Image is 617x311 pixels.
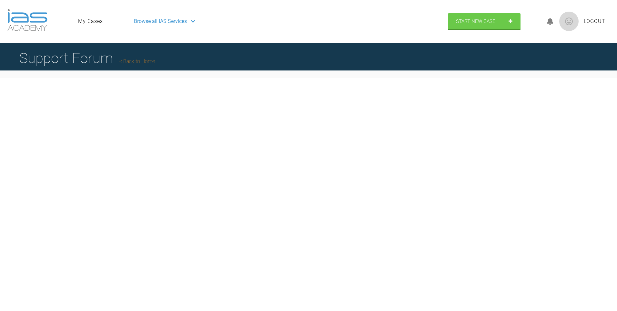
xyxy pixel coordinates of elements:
a: Start New Case [448,13,521,29]
a: Back to Home [119,58,155,64]
img: logo-light.3e3ef733.png [7,9,47,31]
h1: Support Forum [19,47,155,70]
span: Start New Case [456,18,495,24]
img: profile.png [559,12,579,31]
a: Logout [584,17,605,26]
a: My Cases [78,17,103,26]
span: Browse all IAS Services [134,17,187,26]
